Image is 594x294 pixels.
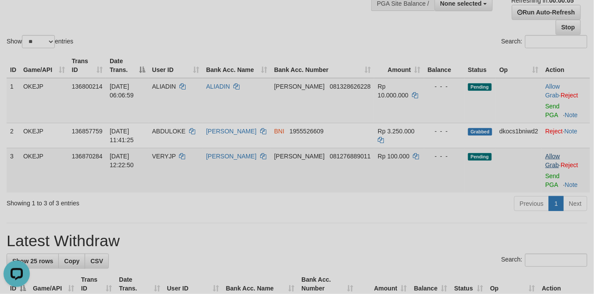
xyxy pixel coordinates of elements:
[274,128,284,135] span: BNI
[525,254,587,267] input: Search:
[110,128,134,143] span: [DATE] 11:41:25
[561,92,578,99] a: Reject
[274,83,325,90] span: [PERSON_NAME]
[7,35,73,48] label: Show entries
[378,153,409,160] span: Rp 100.000
[106,53,149,78] th: Date Trans.: activate to sort column descending
[20,78,68,123] td: OKEJP
[501,254,587,267] label: Search:
[545,103,560,118] a: Send PGA
[545,83,561,99] span: ·
[7,254,59,269] a: Show 25 rows
[58,254,85,269] a: Copy
[149,53,203,78] th: User ID: activate to sort column ascending
[545,153,561,169] span: ·
[152,128,186,135] span: ABDULOKE
[468,83,492,91] span: Pending
[274,153,325,160] span: [PERSON_NAME]
[512,5,581,20] a: Run Auto-Refresh
[20,123,68,148] td: OKEJP
[428,82,461,91] div: - - -
[565,111,578,118] a: Note
[468,128,493,136] span: Grabbed
[545,153,560,169] a: Allow Grab
[374,53,424,78] th: Amount: activate to sort column ascending
[468,153,492,161] span: Pending
[545,128,563,135] a: Reject
[7,53,20,78] th: ID
[542,123,590,148] td: ·
[22,35,55,48] select: Showentries
[64,258,79,265] span: Copy
[542,53,590,78] th: Action
[110,83,134,99] span: [DATE] 06:06:59
[565,128,578,135] a: Note
[330,153,371,160] span: Copy 081276889011 to clipboard
[72,83,103,90] span: 136800214
[465,53,496,78] th: Status
[206,83,230,90] a: ALIADIN
[496,123,542,148] td: dkocs1bniwd2
[428,127,461,136] div: - - -
[563,196,587,211] a: Next
[85,254,109,269] a: CSV
[152,83,176,90] span: ALIADIN
[152,153,176,160] span: VERYJP
[271,53,374,78] th: Bank Acc. Number: activate to sort column ascending
[290,128,324,135] span: Copy 1955526609 to clipboard
[545,83,560,99] a: Allow Grab
[7,148,20,193] td: 3
[549,196,564,211] a: 1
[72,153,103,160] span: 136870284
[203,53,271,78] th: Bank Acc. Name: activate to sort column ascending
[496,53,542,78] th: Op: activate to sort column ascending
[90,258,103,265] span: CSV
[7,195,241,208] div: Showing 1 to 3 of 3 entries
[514,196,549,211] a: Previous
[378,128,415,135] span: Rp 3.250.000
[542,78,590,123] td: ·
[501,35,587,48] label: Search:
[206,153,257,160] a: [PERSON_NAME]
[424,53,465,78] th: Balance
[68,53,106,78] th: Trans ID: activate to sort column ascending
[20,148,68,193] td: OKEJP
[7,123,20,148] td: 2
[330,83,371,90] span: Copy 081328626228 to clipboard
[378,83,408,99] span: Rp 10.000.000
[525,35,587,48] input: Search:
[4,4,30,30] button: Open LiveChat chat widget
[542,148,590,193] td: ·
[110,153,134,169] span: [DATE] 12:22:50
[556,20,581,35] a: Stop
[545,172,560,188] a: Send PGA
[7,78,20,123] td: 1
[561,161,578,169] a: Reject
[7,232,587,250] h1: Latest Withdraw
[20,53,68,78] th: Game/API: activate to sort column ascending
[565,181,578,188] a: Note
[428,152,461,161] div: - - -
[72,128,103,135] span: 136857759
[206,128,257,135] a: [PERSON_NAME]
